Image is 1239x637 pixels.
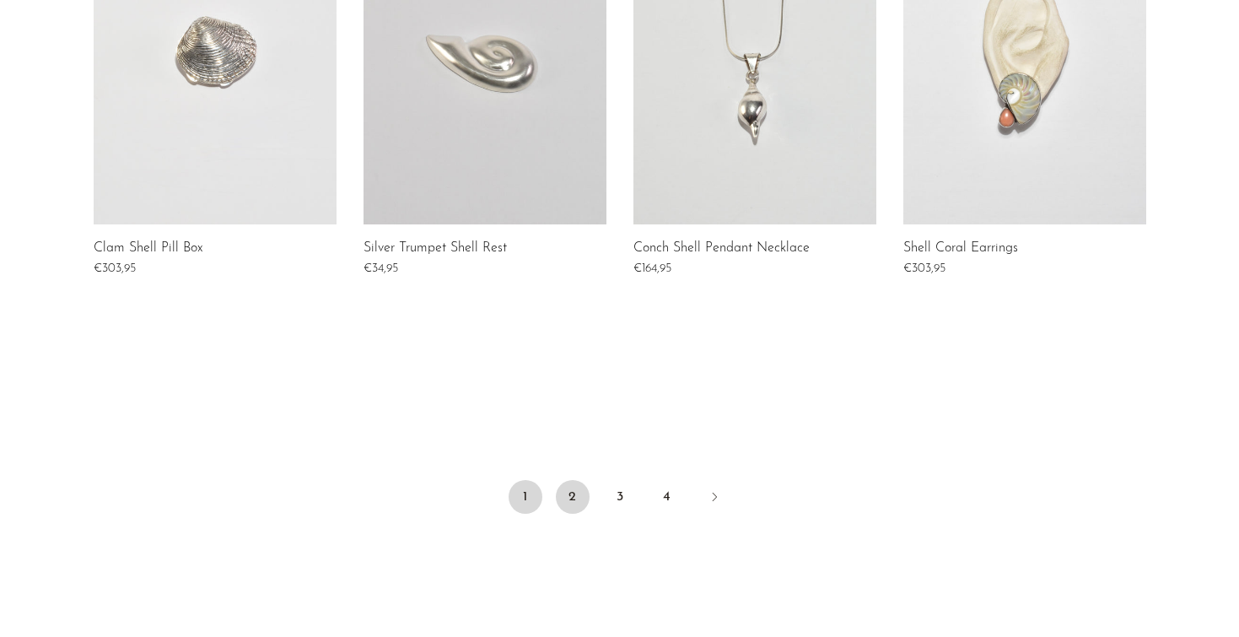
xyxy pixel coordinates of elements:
[698,480,731,517] a: Next
[509,480,542,514] span: 1
[903,262,945,275] span: €303,95
[364,262,398,275] span: €34,95
[556,480,590,514] a: 2
[903,241,1018,256] a: Shell Coral Earrings
[94,262,136,275] span: €303,95
[650,480,684,514] a: 4
[94,241,202,256] a: Clam Shell Pill Box
[633,241,810,256] a: Conch Shell Pendant Necklace
[364,241,507,256] a: Silver Trumpet Shell Rest
[603,480,637,514] a: 3
[633,262,671,275] span: €164,95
